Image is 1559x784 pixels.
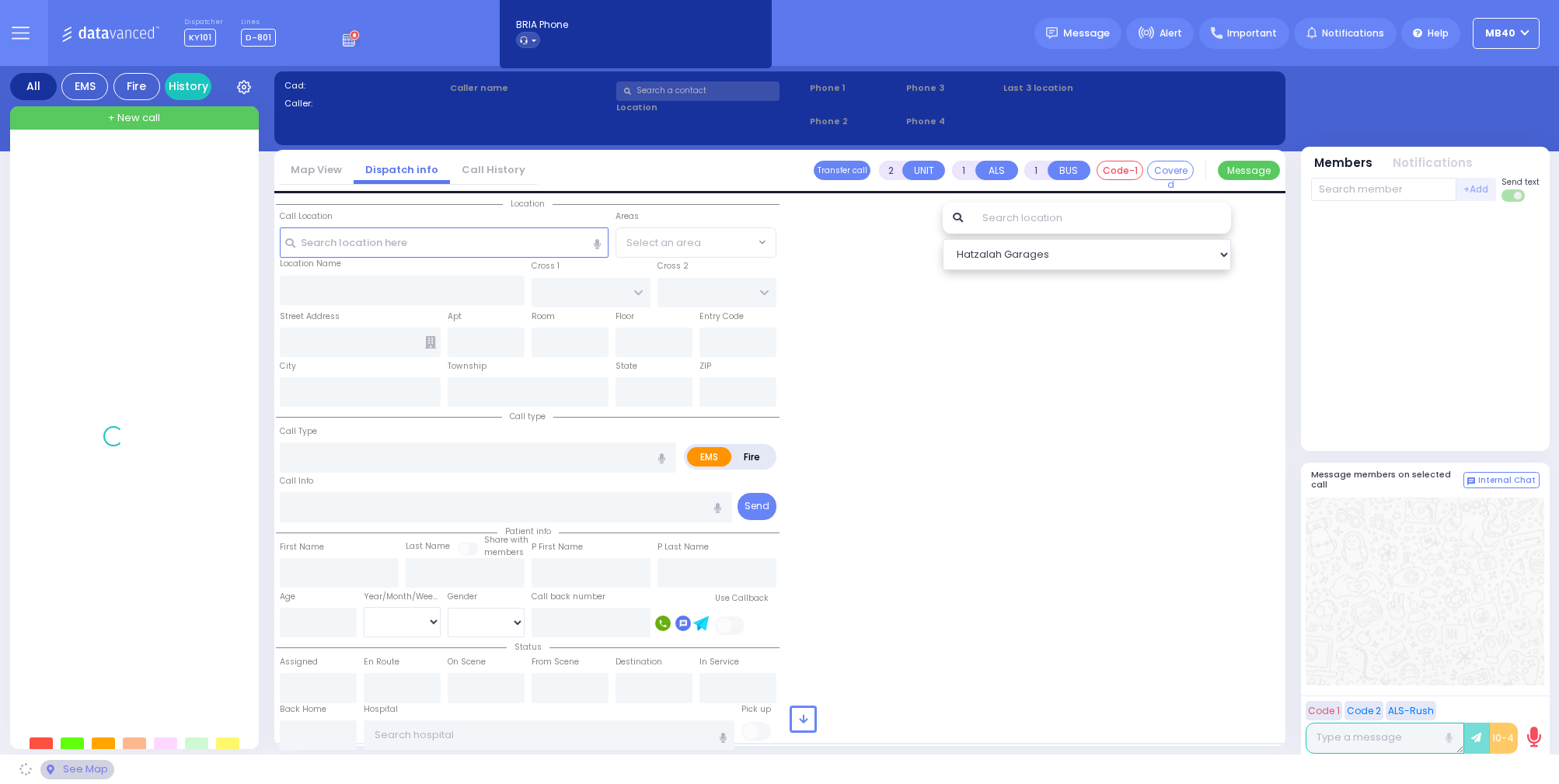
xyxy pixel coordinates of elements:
[687,447,732,467] label: EMS
[532,541,583,553] label: P First Name
[406,540,450,553] label: Last Name
[532,656,579,668] label: From Scene
[975,161,1018,180] button: ALS
[1227,26,1277,40] span: Important
[1003,82,1139,95] label: Last 3 location
[502,411,553,422] span: Call type
[699,656,739,668] label: In Service
[657,260,689,272] label: Cross 2
[1311,178,1456,201] input: Search member
[532,591,605,603] label: Call back number
[1306,701,1342,720] button: Code 1
[241,29,276,47] span: D-801
[354,162,450,177] a: Dispatch info
[280,310,340,323] label: Street Address
[902,161,945,180] button: UNIT
[616,310,634,323] label: Floor
[484,534,528,546] small: Share with
[448,360,487,373] label: Township
[448,310,462,323] label: Apt
[280,541,324,553] label: First Name
[1386,701,1436,720] button: ALS-Rush
[616,656,662,668] label: Destination
[497,526,559,537] span: Patient info
[626,235,701,251] span: Select an area
[1160,26,1182,40] span: Alert
[1048,161,1090,180] button: BUS
[61,73,108,100] div: EMS
[616,82,779,101] input: Search a contact
[532,310,555,323] label: Room
[450,162,537,177] a: Call History
[280,591,295,603] label: Age
[108,110,160,126] span: + New call
[810,115,902,128] span: Phone 2
[364,591,441,603] div: Year/Month/Week/Day
[280,227,609,257] input: Search location here
[280,475,313,487] label: Call Info
[165,73,211,100] a: History
[507,641,549,653] span: Status
[906,115,998,128] span: Phone 4
[1467,477,1475,485] img: comment-alt.png
[364,656,399,668] label: En Route
[61,23,165,43] img: Logo
[1393,154,1473,172] button: Notifications
[516,18,568,32] span: BRIA Phone
[532,260,560,272] label: Cross 1
[10,73,57,100] div: All
[738,493,776,520] button: Send
[906,82,998,95] span: Phone 3
[810,82,902,95] span: Phone 1
[184,18,223,27] label: Dispatcher
[284,79,445,92] label: Cad:
[616,101,805,114] label: Location
[1322,26,1384,40] span: Notifications
[1063,26,1110,41] span: Message
[1478,475,1536,486] span: Internal Chat
[280,258,341,270] label: Location Name
[1218,161,1280,180] button: Message
[280,656,318,668] label: Assigned
[425,336,436,349] span: Other building occupants
[1345,701,1383,720] button: Code 2
[113,73,160,100] div: Fire
[657,541,709,553] label: P Last Name
[364,720,734,750] input: Search hospital
[40,760,113,779] div: See map
[616,210,639,223] label: Areas
[279,162,354,177] a: Map View
[1314,154,1372,172] button: Members
[280,210,333,223] label: Call Location
[280,425,317,438] label: Call Type
[241,18,276,27] label: Lines
[1046,27,1058,39] img: message.svg
[280,360,296,373] label: City
[616,360,637,373] label: State
[284,97,445,110] label: Caller:
[1463,472,1540,489] button: Internal Chat
[484,546,524,558] span: members
[715,592,769,605] label: Use Callback
[1501,188,1526,203] label: Turn off text
[503,198,553,210] span: Location
[1147,161,1194,180] button: Covered
[450,82,611,95] label: Caller name
[1501,176,1540,188] span: Send text
[1485,26,1515,40] span: MB40
[448,656,486,668] label: On Scene
[184,29,216,47] span: KY101
[280,703,326,716] label: Back Home
[364,703,398,716] label: Hospital
[1097,161,1143,180] button: Code-1
[1473,18,1540,49] button: MB40
[972,203,1231,234] input: Search location
[699,310,744,323] label: Entry Code
[699,360,711,373] label: ZIP
[1311,470,1463,490] h5: Message members on selected call
[1428,26,1449,40] span: Help
[731,447,774,467] label: Fire
[741,703,771,716] label: Pick up
[448,591,477,603] label: Gender
[814,161,870,180] button: Transfer call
